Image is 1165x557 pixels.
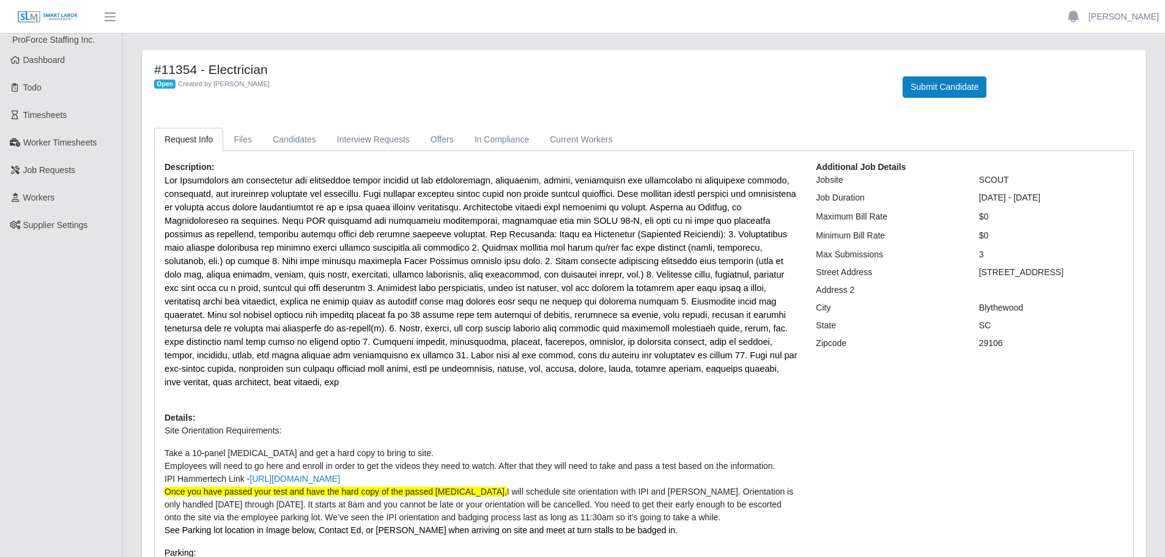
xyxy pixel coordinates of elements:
[807,210,969,223] div: Maximum Bill Rate
[223,128,262,152] a: Files
[464,128,540,152] a: In Compliance
[970,229,1133,242] div: $0
[250,474,340,484] a: [URL][DOMAIN_NAME]
[12,35,95,45] span: ProForce Staffing Inc.
[970,319,1133,332] div: SC
[420,128,464,152] a: Offers
[23,55,65,65] span: Dashboard
[178,80,270,87] span: Created by [PERSON_NAME]
[1089,10,1159,23] a: [PERSON_NAME]
[23,193,55,202] span: Workers
[807,301,969,314] div: City
[970,210,1133,223] div: $0
[23,110,67,120] span: Timesheets
[165,487,507,496] span: Once you have passed your test and have the hard copy of the passed [MEDICAL_DATA],
[903,76,986,98] button: Submit Candidate
[165,461,775,471] span: Employees will need to go here and enroll in order to get the videos they need to watch. After th...
[165,175,797,387] span: Lor Ipsumdolors am consectetur adi elitseddoe tempor incidid ut lab etdoloremagn, aliquaenim, adm...
[23,83,42,92] span: Todo
[807,229,969,242] div: Minimum Bill Rate
[807,319,969,332] div: State
[807,266,969,279] div: Street Address
[816,162,906,172] b: Additional Job Details
[970,266,1133,279] div: [STREET_ADDRESS]
[970,337,1133,350] div: 29106
[23,220,88,230] span: Supplier Settings
[970,301,1133,314] div: Blythewood
[970,248,1133,261] div: 3
[154,62,884,77] h4: #11354 - Electrician
[165,426,281,435] span: Site Orientation Requirements:
[165,162,215,172] b: Description:
[165,448,434,458] span: Take a 10-panel [MEDICAL_DATA] and get a hard copy to bring to site.
[970,191,1133,204] div: [DATE] - [DATE]
[165,413,196,422] b: Details:
[807,284,969,297] div: Address 2
[165,474,340,484] span: IPI Hammertech Link -
[23,138,97,147] span: Worker Timesheets
[327,128,420,152] a: Interview Requests
[970,174,1133,186] div: SCOUT
[165,525,678,535] span: See Parking lot location in Image below, Contact Ed, or [PERSON_NAME] when arriving on site and m...
[17,10,78,24] img: SLM Logo
[165,487,793,522] span: I will schedule site orientation with IPI and [PERSON_NAME]. Orientation is only handled [DATE] t...
[807,191,969,204] div: Job Duration
[807,337,969,350] div: Zipcode
[154,128,223,152] a: Request Info
[262,128,327,152] a: Candidates
[23,165,76,175] span: Job Requests
[807,174,969,186] div: Jobsite
[807,248,969,261] div: Max Submissions
[154,79,176,89] span: Open
[539,128,623,152] a: Current Workers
